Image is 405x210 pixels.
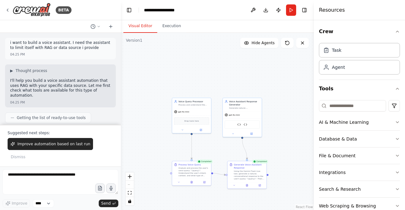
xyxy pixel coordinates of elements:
button: View output [185,180,198,184]
button: Open in side panel [254,183,265,187]
div: Web Scraping & Browsing [319,203,376,209]
g: Edge from b7f5837b-4338-458f-875b-e38c566eae10 to 7ee8a4e4-9dc1-40cb-9ae3-cd8f5b1d9159 [241,139,249,159]
span: Getting the list of ready-to-use tools [17,115,86,120]
button: toggle interactivity [126,197,134,205]
div: Search & Research [319,186,361,192]
img: Gemini Flash Live Tool [237,123,241,126]
button: Open in side panel [192,128,210,132]
span: Improve [12,201,27,206]
div: Completed [196,159,213,163]
span: Improve automation based on last run [17,141,90,147]
button: Improve [3,199,30,207]
button: Click to speak your automation idea [106,183,116,193]
p: i want to build a voice assistant. I need the assistant to limit itself with RAG or data source i... [10,40,111,50]
div: File & Document [319,153,356,159]
button: Tools [319,80,400,98]
button: Integrations [319,164,400,181]
button: Crew [319,23,400,40]
button: Open in side panel [199,180,210,184]
div: Task [332,47,341,53]
span: gpt-4o-mini [178,111,189,113]
button: Execution [157,20,186,33]
span: Hide Agents [252,40,275,45]
span: Drop tools here [184,119,199,123]
div: Generate natural, conversational responses based on retrieved information for the user's {query},... [229,107,260,109]
img: Logo [13,3,51,17]
button: Visual Editor [123,20,157,33]
p: Suggested next steps: [8,130,113,135]
button: File & Document [319,147,400,164]
div: Completed [252,159,268,163]
div: 04:25 PM [10,100,25,105]
button: Start a new chat [106,23,116,30]
button: Search & Research [319,181,400,197]
div: AI & Machine Learning [319,119,369,125]
div: Analyze and process the user's voice query: "{query}". Understand the user's intent, context, and... [178,167,209,177]
div: Version 1 [126,38,142,43]
button: View output [240,183,253,187]
span: Dismiss [11,154,25,159]
button: Open in side panel [243,132,261,135]
button: zoom in [126,172,134,181]
button: Send [99,200,118,207]
p: I'll help you build a voice assistant automation that uses RAG with your specific data source. Le... [10,78,111,98]
nav: breadcrumb [144,7,175,13]
span: Thought process [16,68,47,73]
div: CompletedProcess Voice QueryAnalyze and process the user's voice query: "{query}". Understand the... [172,161,211,185]
div: Crew [319,40,400,80]
span: gpt-4o-mini [229,114,240,116]
button: Database & Data [319,131,400,147]
button: Improve automation based on last run [8,138,93,150]
button: Dismiss [8,153,28,161]
button: Hide left sidebar [125,6,134,15]
div: Integrations [319,169,346,176]
div: BETA [56,6,72,14]
div: Voice Assistant Response GeneratorGenerate natural, conversational responses based on retrieved i... [222,98,262,137]
button: ▶Thought process [10,68,47,73]
div: Voice Query Processor [178,100,209,103]
div: Using the Gemini Flash Live tool, generate a natural, conversational response to the user's query... [234,170,265,180]
div: Voice Query ProcessorProcess and understand the user's voice query: "{query}" to prepare it for t... [172,98,211,133]
div: Process and understand the user's voice query: "{query}" to prepare it for the voice assistant re... [178,104,209,106]
div: Database & Data [319,136,357,142]
div: Process Voice Query [178,163,201,166]
div: React Flow controls [126,172,134,205]
div: Generate Voice Assistant Response [234,163,265,169]
button: Switch to previous chat [88,23,103,30]
div: 04:25 PM [10,52,25,57]
img: Text To Speech Tool [244,123,247,126]
h4: Resources [319,6,345,14]
button: Hide Agents [240,38,278,48]
span: ▶ [10,68,13,73]
button: Upload files [95,183,105,193]
g: Edge from 2a1c94a9-e2eb-4c21-85c0-deef8147112e to 23af0eb4-879a-4fb1-a141-a1c39c9e2f27 [190,135,193,159]
a: React Flow attribution [296,205,313,209]
button: fit view [126,189,134,197]
div: Agent [332,64,345,70]
g: Edge from 23af0eb4-879a-4fb1-a141-a1c39c9e2f27 to 7ee8a4e4-9dc1-40cb-9ae3-cd8f5b1d9159 [213,172,226,177]
div: CompletedGenerate Voice Assistant ResponseUsing the Gemini Flash Live tool, generate a natural, c... [227,161,267,189]
button: AI & Machine Learning [319,114,400,130]
span: Send [101,201,111,206]
button: Hide right sidebar [300,6,309,15]
div: Voice Assistant Response Generator [229,100,260,106]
